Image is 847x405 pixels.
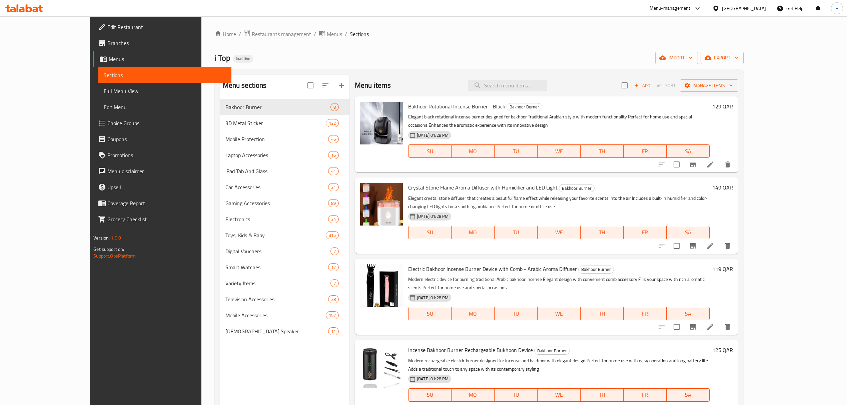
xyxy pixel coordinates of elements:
span: FR [626,146,664,156]
span: 315 [326,232,338,239]
div: Bakhoor Burner [559,184,595,192]
span: Sections [350,30,369,38]
span: Mobile Protection [225,135,328,143]
div: Car Accessories21 [220,179,350,195]
span: Smart Watches [225,263,328,271]
span: Upsell [107,183,226,191]
span: 1.0.0 [111,234,121,242]
img: Electric Bakhoor Incense Burner Device with Comb - Arabic Aroma Diffuser [360,264,403,307]
div: Television Accessories28 [220,291,350,307]
a: Choice Groups [93,115,231,131]
span: Inactive [233,56,253,61]
button: SU [408,388,452,402]
button: FR [624,388,667,402]
h2: Menu items [355,80,391,90]
span: Edit Menu [104,103,226,111]
span: 46 [328,136,338,142]
a: Edit menu item [706,242,714,250]
a: Coupons [93,131,231,147]
a: Menus [93,51,231,67]
img: Incense Bakhoor Burner Rechargeable Bukhoon Device [360,345,403,388]
li: / [314,30,316,38]
span: Full Menu View [104,87,226,95]
span: 122 [326,120,338,126]
h6: 119 QAR [712,264,733,274]
div: items [328,135,339,143]
div: Inactive [233,55,253,63]
button: Branch-specific-item [685,319,701,335]
button: MO [452,388,495,402]
span: Bakhoor Burner [579,266,614,273]
p: Elegant black rotational incense burner designed for bakhoor Traditional Arabian style with moder... [408,113,710,129]
span: 3D Metal Sticker [225,119,326,127]
nav: Menu sections [220,96,350,342]
span: H [835,5,838,12]
div: 3D Metal Sticker122 [220,115,350,131]
button: MO [452,226,495,239]
span: TH [583,146,621,156]
span: 41 [328,168,338,174]
span: Television Accessories [225,295,328,303]
span: SA [669,390,707,400]
li: / [345,30,347,38]
div: [GEOGRAPHIC_DATA] [722,5,766,12]
h6: 129 QAR [712,102,733,111]
span: TU [497,390,535,400]
nav: breadcrumb [215,30,744,38]
span: Add [633,82,651,89]
div: items [328,327,339,335]
span: TH [583,228,621,237]
div: items [328,199,339,207]
button: WE [538,144,581,158]
a: Restaurants management [244,30,311,38]
span: FR [626,228,664,237]
div: Gaming Accessories89 [220,195,350,211]
span: WE [540,309,578,319]
span: Sections [104,71,226,79]
button: WE [538,226,581,239]
span: 8 [331,104,338,110]
button: MO [452,144,495,158]
span: Bakhoor Burner [535,347,570,355]
span: 28 [328,296,338,303]
a: Edit Restaurant [93,19,231,35]
span: Choice Groups [107,119,226,127]
span: Version: [93,234,110,242]
div: items [326,231,339,239]
div: items [328,215,339,223]
div: items [330,279,339,287]
div: items [330,103,339,111]
span: TU [497,228,535,237]
a: Menus [319,30,342,38]
img: Crystal Stone Flame Aroma Diffuser with Humidifier and LED Light [360,183,403,226]
span: SA [669,228,707,237]
button: TU [495,388,538,402]
button: MO [452,307,495,320]
button: Branch-specific-item [685,156,701,172]
span: MO [454,146,492,156]
span: Electric Bakhoor Incense Burner Device with Comb - Arabic Aroma Diffuser [408,264,577,274]
span: TU [497,146,535,156]
button: delete [720,319,736,335]
span: 16 [328,152,338,158]
div: Laptop Accessories16 [220,147,350,163]
span: import [661,54,693,62]
div: iPad Tab And Glass41 [220,163,350,179]
span: Electronics [225,215,328,223]
span: TH [583,309,621,319]
span: Restaurants management [252,30,311,38]
span: TU [497,309,535,319]
button: TH [581,388,624,402]
span: Variety Items [225,279,330,287]
div: [DEMOGRAPHIC_DATA] Speaker11 [220,323,350,339]
div: Digital Vouchers [225,247,330,255]
span: Coverage Report [107,199,226,207]
div: Mobile Protection46 [220,131,350,147]
div: Bakhoor Burner [578,266,614,274]
div: iPad Tab And Glass [225,167,328,175]
button: Manage items [680,79,738,92]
